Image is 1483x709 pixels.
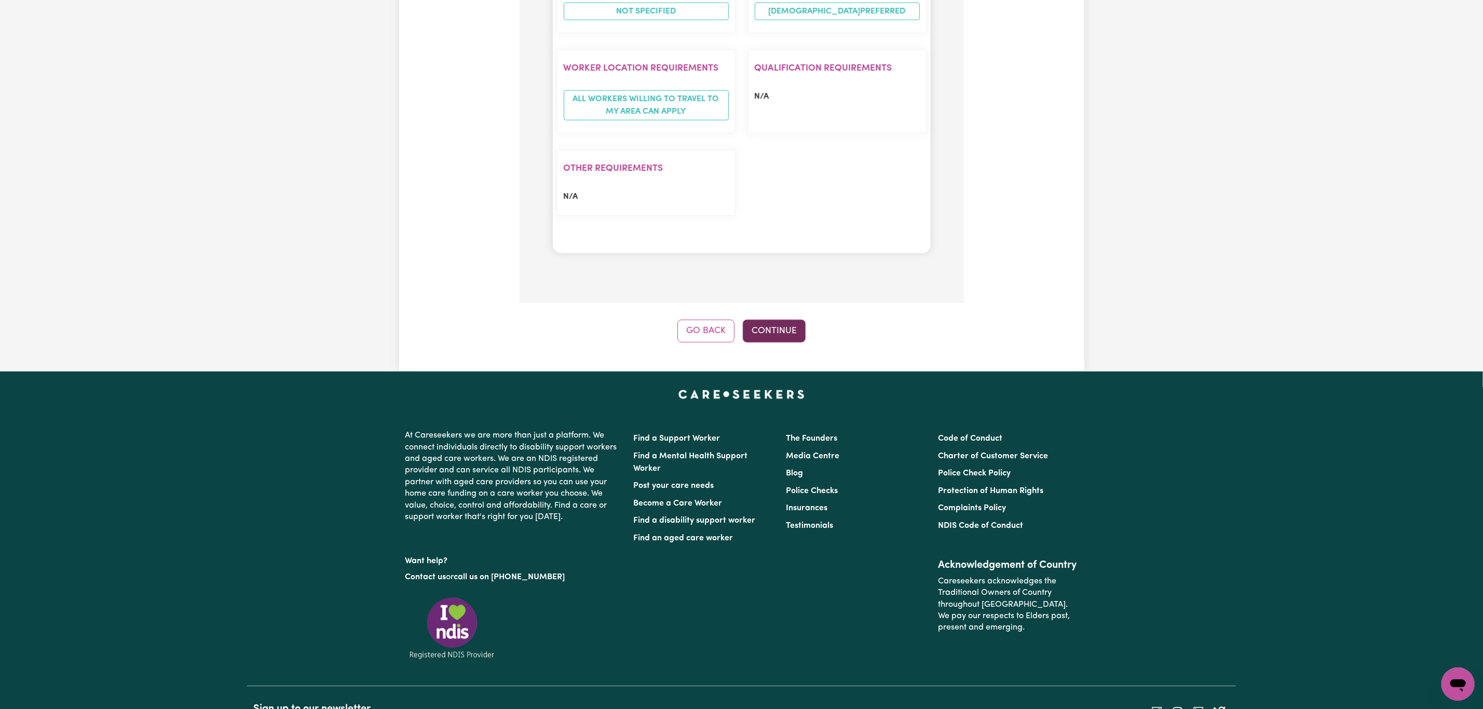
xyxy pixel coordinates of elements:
a: call us on [PHONE_NUMBER] [454,574,565,582]
h2: Other requirements [564,163,729,174]
iframe: Button to launch messaging window, conversation in progress [1441,667,1475,701]
a: Insurances [786,504,827,512]
span: All workers willing to travel to my area can apply [564,90,729,120]
h2: Qualification requirements [755,63,920,74]
a: Media Centre [786,452,839,460]
a: Testimonials [786,522,833,530]
a: Complaints Policy [938,504,1006,512]
button: Continue [743,320,806,343]
a: Find a Support Worker [634,434,720,443]
h2: Acknowledgement of Country [938,560,1078,572]
p: Careseekers acknowledges the Traditional Owners of Country throughout [GEOGRAPHIC_DATA]. We pay o... [938,572,1078,638]
h2: Worker location requirements [564,63,729,74]
p: At Careseekers we are more than just a platform. We connect individuals directly to disability su... [405,426,621,527]
a: Careseekers home page [678,390,805,399]
a: NDIS Code of Conduct [938,522,1023,530]
a: Code of Conduct [938,434,1002,443]
a: Become a Care Worker [634,499,723,508]
span: N/A [564,193,578,201]
img: Registered NDIS provider [405,596,499,661]
a: Find an aged care worker [634,534,733,542]
a: Post your care needs [634,482,714,490]
p: Want help? [405,552,621,567]
a: Find a Mental Health Support Worker [634,452,748,473]
a: Blog [786,469,803,478]
span: Not specified [564,3,729,20]
a: Protection of Human Rights [938,487,1043,495]
a: The Founders [786,434,837,443]
a: Charter of Customer Service [938,452,1048,460]
a: Police Check Policy [938,469,1011,478]
a: Contact us [405,574,446,582]
a: Find a disability support worker [634,516,756,525]
span: N/A [755,92,769,101]
a: Police Checks [786,487,838,495]
p: or [405,568,621,588]
button: Go Back [677,320,734,343]
span: [DEMOGRAPHIC_DATA] preferred [755,3,920,20]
